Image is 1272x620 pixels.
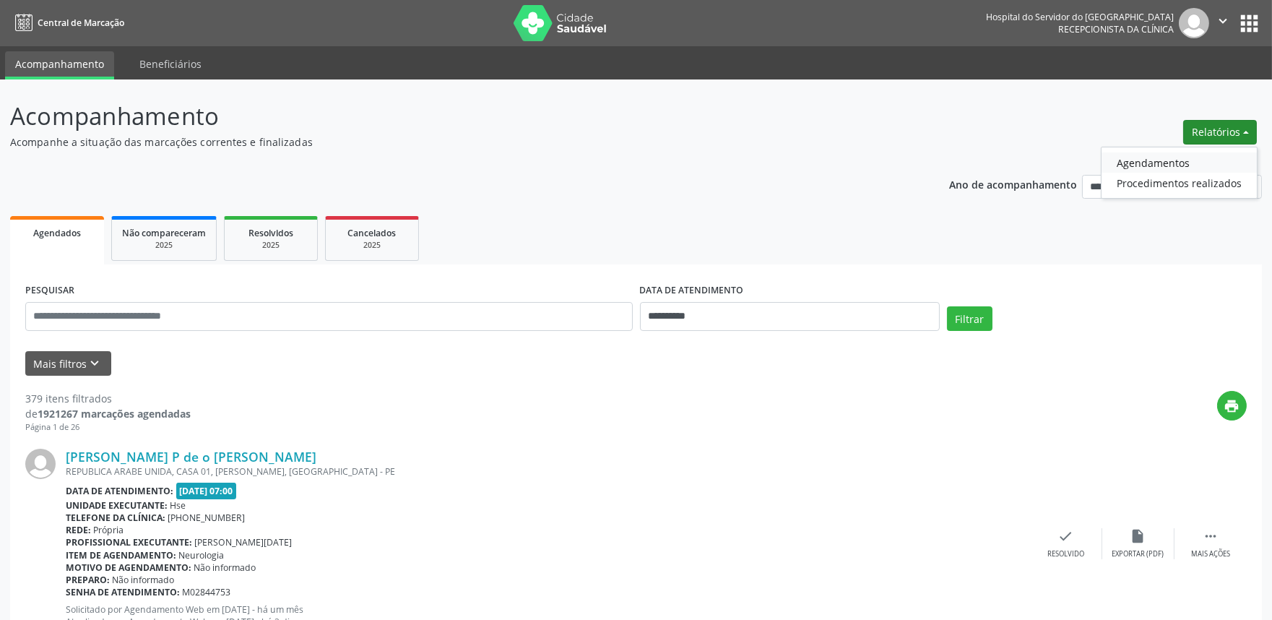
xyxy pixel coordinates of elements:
[1191,549,1230,559] div: Mais ações
[33,227,81,239] span: Agendados
[66,586,180,598] b: Senha de atendimento:
[66,449,316,465] a: [PERSON_NAME] P de o [PERSON_NAME]
[179,549,225,561] span: Neurologia
[1179,8,1209,38] img: img
[38,407,191,421] strong: 1921267 marcações agendadas
[94,524,124,536] span: Própria
[25,351,111,376] button: Mais filtroskeyboard_arrow_down
[66,549,176,561] b: Item de agendamento:
[25,406,191,421] div: de
[986,11,1174,23] div: Hospital do Servidor do [GEOGRAPHIC_DATA]
[168,512,246,524] span: [PHONE_NUMBER]
[122,227,206,239] span: Não compareceram
[1102,173,1257,193] a: Procedimentos realizados
[66,536,192,548] b: Profissional executante:
[1183,120,1257,145] button: Relatórios
[640,280,744,302] label: DATA DE ATENDIMENTO
[25,391,191,406] div: 379 itens filtrados
[66,499,168,512] b: Unidade executante:
[1130,528,1146,544] i: insert_drive_file
[1237,11,1262,36] button: apps
[25,449,56,479] img: img
[38,17,124,29] span: Central de Marcação
[348,227,397,239] span: Cancelados
[122,240,206,251] div: 2025
[1058,528,1074,544] i: check
[1217,391,1247,421] button: print
[87,356,103,371] i: keyboard_arrow_down
[66,465,1030,478] div: REPUBLICA ARABE UNIDA, CASA 01, [PERSON_NAME], [GEOGRAPHIC_DATA] - PE
[25,421,191,434] div: Página 1 de 26
[66,485,173,497] b: Data de atendimento:
[1203,528,1219,544] i: 
[176,483,237,499] span: [DATE] 07:00
[5,51,114,79] a: Acompanhamento
[235,240,307,251] div: 2025
[949,175,1077,193] p: Ano de acompanhamento
[170,499,186,512] span: Hse
[10,11,124,35] a: Central de Marcação
[1209,8,1237,38] button: 
[195,536,293,548] span: [PERSON_NAME][DATE]
[10,134,886,150] p: Acompanhe a situação das marcações correntes e finalizadas
[1047,549,1084,559] div: Resolvido
[10,98,886,134] p: Acompanhamento
[183,586,231,598] span: M02844753
[66,524,91,536] b: Rede:
[194,561,256,574] span: Não informado
[66,574,110,586] b: Preparo:
[1102,152,1257,173] a: Agendamentos
[66,561,191,574] b: Motivo de agendamento:
[113,574,175,586] span: Não informado
[25,280,74,302] label: PESQUISAR
[1101,147,1258,199] ul: Relatórios
[129,51,212,77] a: Beneficiários
[1058,23,1174,35] span: Recepcionista da clínica
[248,227,293,239] span: Resolvidos
[947,306,992,331] button: Filtrar
[1215,13,1231,29] i: 
[1224,398,1240,414] i: print
[1112,549,1164,559] div: Exportar (PDF)
[336,240,408,251] div: 2025
[66,512,165,524] b: Telefone da clínica:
